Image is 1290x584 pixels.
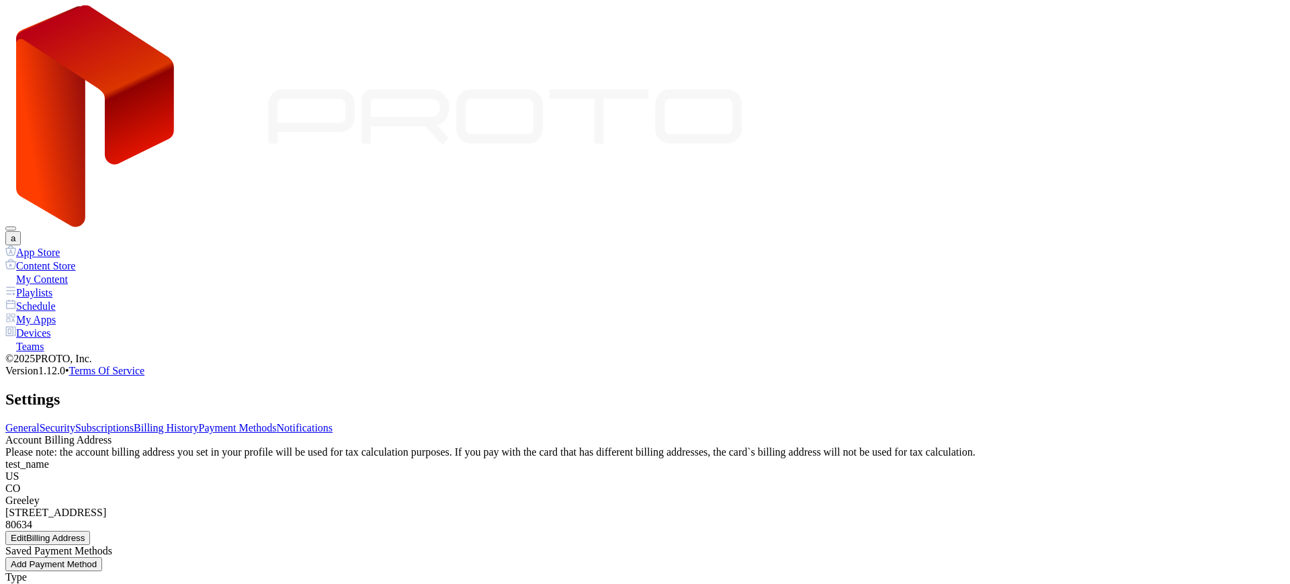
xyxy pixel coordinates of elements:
span: test_name [5,458,49,470]
div: Account Billing Address [5,434,1285,446]
div: © 2025 PROTO, Inc. [5,353,1285,365]
a: My Apps [5,312,1285,326]
a: Payment Methods [199,422,277,433]
a: Schedule [5,299,1285,312]
button: Add Payment Method [5,557,102,571]
a: Security [40,422,75,433]
div: Edit Billing Address [11,533,85,543]
a: Teams [5,339,1285,353]
h2: Settings [5,390,1285,409]
span: CO [5,483,20,494]
div: Add Payment Method [11,559,97,569]
a: Terms Of Service [69,365,145,376]
a: App Store [5,245,1285,259]
span: 80634 [5,519,32,530]
a: Content Store [5,259,1285,272]
a: My Content [5,272,1285,286]
a: Devices [5,326,1285,339]
div: Type [5,571,1285,583]
button: a [5,231,21,245]
a: Subscriptions [75,422,134,433]
a: Notifications [277,422,333,433]
button: EditBilling Address [5,531,90,545]
a: Playlists [5,286,1285,299]
div: Saved Payment Methods [5,545,1285,557]
span: US [5,470,19,482]
span: Version 1.12.0 • [5,365,69,376]
div: Please note: the account billing address you set in your profile will be used for tax calculation... [5,446,1285,458]
a: General [5,422,40,433]
span: Greeley [5,495,40,506]
span: [STREET_ADDRESS] [5,507,106,518]
a: Billing History [134,422,198,433]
